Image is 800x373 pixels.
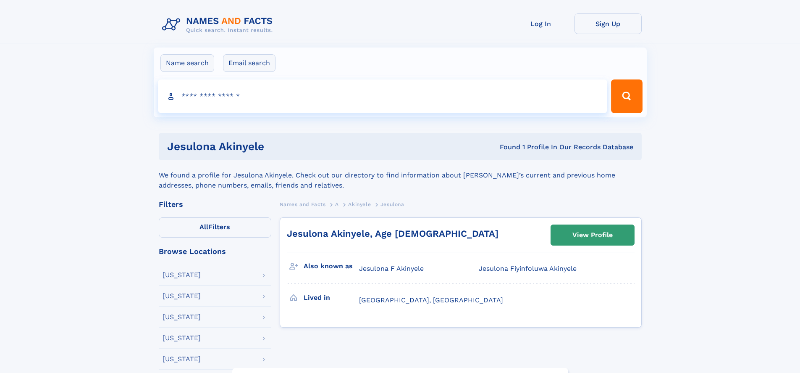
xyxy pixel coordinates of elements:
span: Jesulona Fiyinfoluwa Akinyele [479,265,577,272]
div: Found 1 Profile In Our Records Database [382,143,633,152]
div: Filters [159,201,271,208]
label: Email search [223,54,275,72]
button: Search Button [611,79,642,113]
div: [US_STATE] [163,356,201,362]
span: All [199,223,208,231]
a: Names and Facts [280,199,326,209]
h3: Also known as [304,259,359,273]
span: Jesulona F Akinyele [359,265,424,272]
div: [US_STATE] [163,293,201,299]
div: [US_STATE] [163,272,201,278]
span: Jesulona [380,201,404,207]
div: [US_STATE] [163,314,201,320]
span: A [335,201,339,207]
a: Jesulona Akinyele, Age [DEMOGRAPHIC_DATA] [287,228,498,239]
a: View Profile [551,225,634,245]
label: Filters [159,217,271,238]
img: Logo Names and Facts [159,13,280,36]
span: Akinyele [348,201,371,207]
h3: Lived in [304,291,359,305]
div: [US_STATE] [163,335,201,341]
label: Name search [160,54,214,72]
a: Log In [507,13,574,34]
div: View Profile [572,225,613,245]
div: Browse Locations [159,248,271,255]
div: We found a profile for Jesulona Akinyele. Check out our directory to find information about [PERS... [159,160,642,190]
h1: Jesulona Akinyele [167,141,382,152]
a: Sign Up [574,13,642,34]
input: search input [158,79,608,113]
span: [GEOGRAPHIC_DATA], [GEOGRAPHIC_DATA] [359,296,503,304]
a: A [335,199,339,209]
a: Akinyele [348,199,371,209]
